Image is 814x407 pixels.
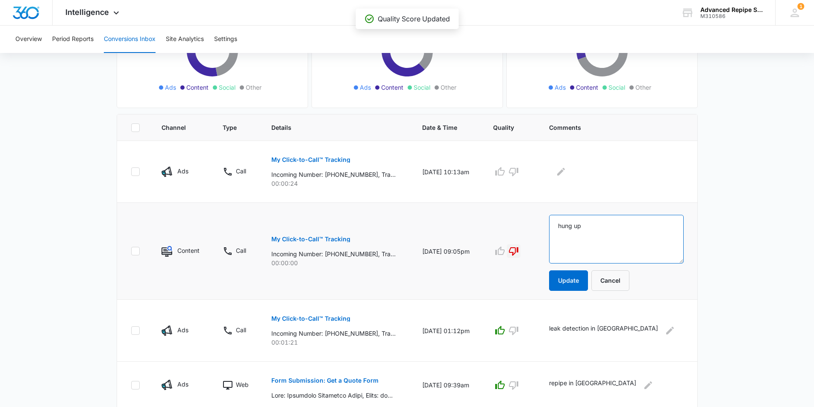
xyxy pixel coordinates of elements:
[271,316,350,322] p: My Click-to-Call™ Tracking
[663,324,677,337] button: Edit Comments
[441,83,456,92] span: Other
[219,83,235,92] span: Social
[549,123,671,132] span: Comments
[15,26,42,53] button: Overview
[271,229,350,249] button: My Click-to-Call™ Tracking
[271,378,379,384] p: Form Submission: Get a Quote Form
[381,83,403,92] span: Content
[271,123,389,132] span: Details
[223,123,239,132] span: Type
[104,26,156,53] button: Conversions Inbox
[271,338,402,347] p: 00:01:21
[549,324,658,337] p: leak detection in [GEOGRAPHIC_DATA]
[554,165,568,179] button: Edit Comments
[271,370,379,391] button: Form Submission: Get a Quote Form
[797,3,804,10] div: notifications count
[549,270,588,291] button: Update
[236,167,246,176] p: Call
[422,123,460,132] span: Date & Time
[271,149,350,170] button: My Click-to-Call™ Tracking
[271,258,402,267] p: 00:00:00
[797,3,804,10] span: 1
[576,83,598,92] span: Content
[412,300,483,362] td: [DATE] 01:12pm
[162,123,190,132] span: Channel
[549,378,636,392] p: repipe in [GEOGRAPHIC_DATA]
[271,179,402,188] p: 00:00:24
[271,329,396,338] p: Incoming Number: [PHONE_NUMBER], Tracking Number: [PHONE_NUMBER], Ring To: [PHONE_NUMBER], Caller...
[700,6,763,13] div: account name
[493,123,516,132] span: Quality
[412,141,483,203] td: [DATE] 10:13am
[635,83,651,92] span: Other
[378,14,450,24] p: Quality Score Updated
[271,308,350,329] button: My Click-to-Call™ Tracking
[236,246,246,255] p: Call
[246,83,262,92] span: Other
[555,83,566,92] span: Ads
[236,380,249,389] p: Web
[700,13,763,19] div: account id
[52,26,94,53] button: Period Reports
[177,380,188,389] p: Ads
[271,157,350,163] p: My Click-to-Call™ Tracking
[591,270,629,291] button: Cancel
[271,170,396,179] p: Incoming Number: [PHONE_NUMBER], Tracking Number: [PHONE_NUMBER], Ring To: [PHONE_NUMBER], Caller...
[412,203,483,300] td: [DATE] 09:05pm
[271,236,350,242] p: My Click-to-Call™ Tracking
[641,378,655,392] button: Edit Comments
[165,83,176,92] span: Ads
[177,167,188,176] p: Ads
[65,8,109,17] span: Intelligence
[214,26,237,53] button: Settings
[236,325,246,334] p: Call
[271,249,396,258] p: Incoming Number: [PHONE_NUMBER], Tracking Number: [PHONE_NUMBER], Ring To: [PHONE_NUMBER], Caller...
[549,215,683,264] textarea: hung up
[360,83,371,92] span: Ads
[271,391,396,400] p: Lore: Ipsumdolo Sitametco Adipi, Elits: doeius749@tempo.inc, Utlab: 5715959772, Etdo ma aliq enim...
[177,325,188,334] p: Ads
[177,246,200,255] p: Content
[166,26,204,53] button: Site Analytics
[414,83,430,92] span: Social
[608,83,625,92] span: Social
[186,83,209,92] span: Content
